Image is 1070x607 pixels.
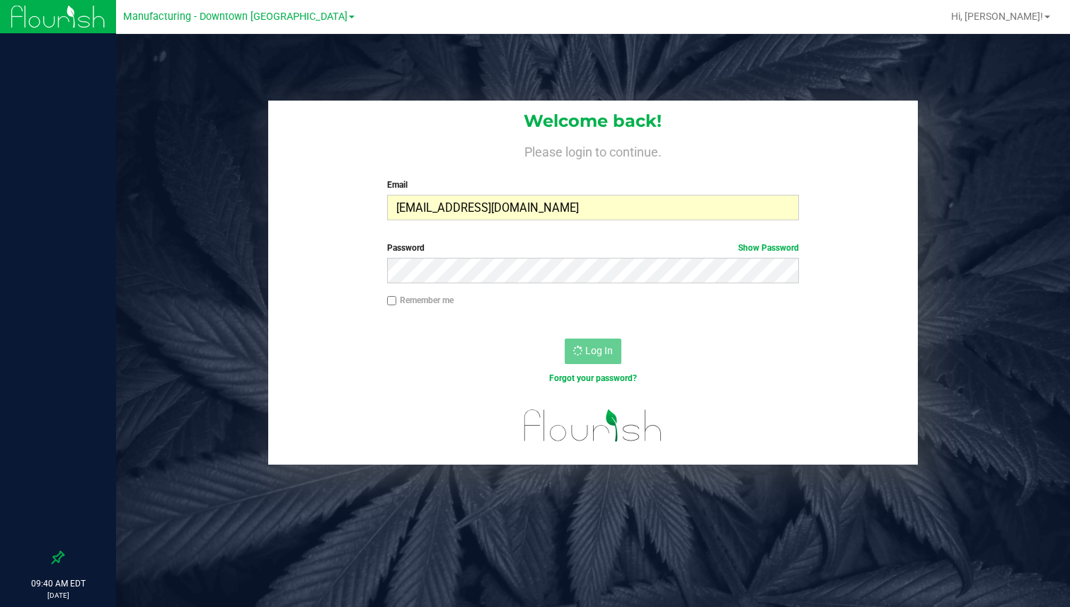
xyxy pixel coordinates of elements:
h4: Please login to continue. [268,142,919,159]
label: Remember me [387,294,454,307]
button: Log In [565,339,621,364]
input: Remember me [387,296,397,306]
a: Forgot your password? [549,373,637,383]
label: Pin the sidebar to full width on large screens [51,550,65,565]
img: flourish_logo.svg [512,399,674,452]
p: 09:40 AM EDT [6,577,110,590]
p: [DATE] [6,590,110,601]
h1: Welcome back! [268,112,919,130]
span: Password [387,243,425,253]
a: Show Password [738,243,799,253]
label: Email [387,178,799,191]
span: Log In [585,345,613,356]
span: Manufacturing - Downtown [GEOGRAPHIC_DATA] [123,11,347,23]
span: Hi, [PERSON_NAME]! [951,11,1043,22]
